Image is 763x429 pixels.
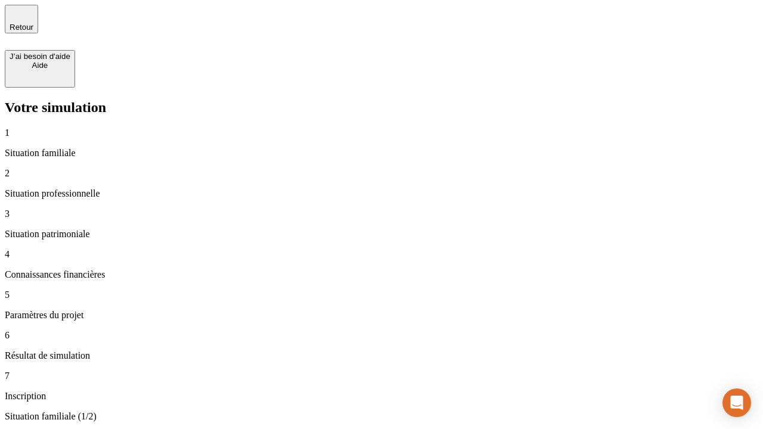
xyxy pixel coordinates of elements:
[10,61,70,70] div: Aide
[5,391,758,402] p: Inscription
[10,52,70,61] div: J’ai besoin d'aide
[5,350,758,361] p: Résultat de simulation
[5,269,758,280] p: Connaissances financières
[5,188,758,199] p: Situation professionnelle
[5,5,38,33] button: Retour
[722,388,751,417] div: Open Intercom Messenger
[5,209,758,219] p: 3
[5,128,758,138] p: 1
[10,23,33,32] span: Retour
[5,290,758,300] p: 5
[5,330,758,341] p: 6
[5,148,758,158] p: Situation familiale
[5,371,758,381] p: 7
[5,249,758,260] p: 4
[5,168,758,179] p: 2
[5,229,758,240] p: Situation patrimoniale
[5,100,758,116] h2: Votre simulation
[5,50,75,88] button: J’ai besoin d'aideAide
[5,310,758,321] p: Paramètres du projet
[5,411,758,422] p: Situation familiale (1/2)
